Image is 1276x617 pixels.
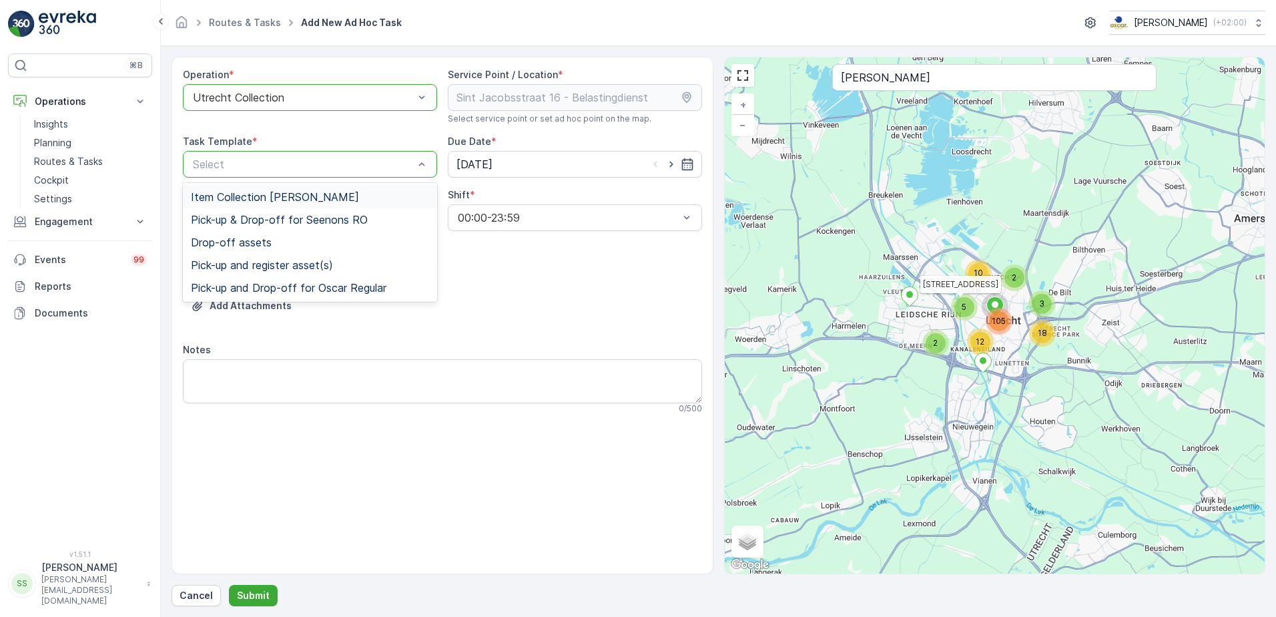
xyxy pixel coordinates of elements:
p: 99 [133,254,144,265]
p: Submit [237,589,270,602]
p: Add Attachments [210,299,292,313]
img: basis-logo_rgb2x.png [1109,15,1129,30]
div: 2 [922,330,949,357]
div: 10 [965,260,992,286]
span: Pick-up & Drop-off for Seenons RO [191,214,368,226]
div: 105 [986,308,1012,335]
input: dd/mm/yyyy [448,151,702,178]
button: Cancel [172,585,221,606]
p: Cockpit [34,174,69,187]
img: Google [728,556,772,574]
div: SS [11,573,33,594]
label: Service Point / Location [448,69,558,80]
label: Task Template [183,136,252,147]
span: 105 [992,316,1006,326]
div: 5 [951,294,978,321]
button: Engagement [8,208,152,235]
button: Operations [8,88,152,115]
p: Events [35,253,123,266]
button: Upload File [183,295,300,317]
span: 12 [976,337,984,347]
span: 10 [974,268,983,278]
p: Reports [35,280,147,293]
p: Cancel [180,589,213,602]
a: Planning [29,134,152,152]
p: ⌘B [129,60,143,71]
label: Due Date [448,136,491,147]
input: Search address or service points [832,64,1157,91]
button: [PERSON_NAME](+02:00) [1109,11,1265,35]
span: 2 [1012,272,1016,282]
div: 12 [967,329,994,355]
div: 3 [1028,290,1055,317]
a: Cockpit [29,171,152,190]
span: 3 [1039,298,1044,308]
label: Notes [183,344,211,355]
label: Operation [183,69,229,80]
span: v 1.51.1 [8,550,152,558]
input: Sint Jacobsstraat 16 - Belastingdienst [448,84,702,111]
div: 18 [1029,320,1056,347]
p: [PERSON_NAME][EMAIL_ADDRESS][DOMAIN_NAME] [41,574,140,606]
span: Select service point or set ad hoc point on the map. [448,114,651,124]
button: SS[PERSON_NAME][PERSON_NAME][EMAIL_ADDRESS][DOMAIN_NAME] [8,561,152,606]
img: logo_light-DOdMpM7g.png [39,11,96,37]
label: Shift [448,189,470,200]
p: Insights [34,118,68,131]
span: 18 [1038,328,1047,338]
a: Homepage [174,20,189,31]
a: Documents [8,300,152,327]
a: Settings [29,190,152,208]
a: Routes & Tasks [29,152,152,171]
a: Insights [29,115,152,134]
p: Settings [34,192,72,206]
button: Submit [229,585,278,606]
span: Add New Ad Hoc Task [298,16,404,29]
p: Routes & Tasks [34,155,103,168]
span: + [740,99,746,110]
span: − [739,119,746,130]
p: Planning [34,136,71,150]
a: Layers [733,527,762,556]
span: Pick-up and Drop-off for Oscar Regular [191,282,386,294]
a: Open this area in Google Maps (opens a new window) [728,556,772,574]
a: Zoom Out [733,115,753,135]
p: [PERSON_NAME] [1134,16,1208,29]
p: 0 / 500 [679,403,702,414]
a: Reports [8,273,152,300]
p: [PERSON_NAME] [41,561,140,574]
p: Engagement [35,215,125,228]
span: Item Collection [PERSON_NAME] [191,191,359,203]
p: Operations [35,95,125,108]
span: 5 [962,302,966,312]
p: ( +02:00 ) [1213,17,1247,28]
img: logo [8,11,35,37]
div: 2 [1001,264,1028,291]
a: View Fullscreen [733,65,753,85]
span: 2 [933,338,938,348]
p: Select [193,156,414,172]
a: Routes & Tasks [209,17,281,28]
span: Pick-up and register asset(s) [191,259,333,271]
a: Zoom In [733,95,753,115]
p: Documents [35,306,147,320]
span: Drop-off assets [191,236,272,248]
a: Events99 [8,246,152,273]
